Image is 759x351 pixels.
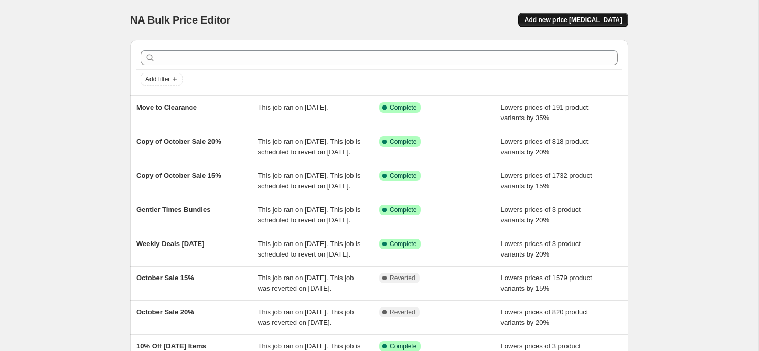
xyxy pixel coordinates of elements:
span: Weekly Deals [DATE] [136,240,205,248]
span: Lowers prices of 1732 product variants by 15% [501,172,592,190]
span: Complete [390,342,416,350]
span: Gentler Times Bundles [136,206,210,214]
span: Lowers prices of 191 product variants by 35% [501,103,589,122]
span: This job ran on [DATE]. This job is scheduled to revert on [DATE]. [258,137,361,156]
span: Lowers prices of 3 product variants by 20% [501,206,581,224]
span: Complete [390,137,416,146]
span: This job ran on [DATE]. This job is scheduled to revert on [DATE]. [258,240,361,258]
span: Lowers prices of 1579 product variants by 15% [501,274,592,292]
span: October Sale 15% [136,274,194,282]
button: Add new price [MEDICAL_DATA] [518,13,628,27]
span: Lowers prices of 3 product variants by 20% [501,240,581,258]
span: Reverted [390,308,415,316]
span: Move to Clearance [136,103,197,111]
span: Copy of October Sale 15% [136,172,221,179]
span: This job ran on [DATE]. [258,103,328,111]
span: Complete [390,206,416,214]
span: Complete [390,172,416,180]
span: Reverted [390,274,415,282]
span: October Sale 20% [136,308,194,316]
span: Lowers prices of 818 product variants by 20% [501,137,589,156]
span: This job ran on [DATE]. This job was reverted on [DATE]. [258,308,354,326]
span: This job ran on [DATE]. This job was reverted on [DATE]. [258,274,354,292]
button: Add filter [141,73,183,86]
span: Add filter [145,75,170,83]
span: NA Bulk Price Editor [130,14,230,26]
span: Copy of October Sale 20% [136,137,221,145]
span: This job ran on [DATE]. This job is scheduled to revert on [DATE]. [258,172,361,190]
span: Complete [390,240,416,248]
span: Lowers prices of 820 product variants by 20% [501,308,589,326]
span: This job ran on [DATE]. This job is scheduled to revert on [DATE]. [258,206,361,224]
span: Complete [390,103,416,112]
span: Add new price [MEDICAL_DATA] [525,16,622,24]
span: 10% Off [DATE] Items [136,342,206,350]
